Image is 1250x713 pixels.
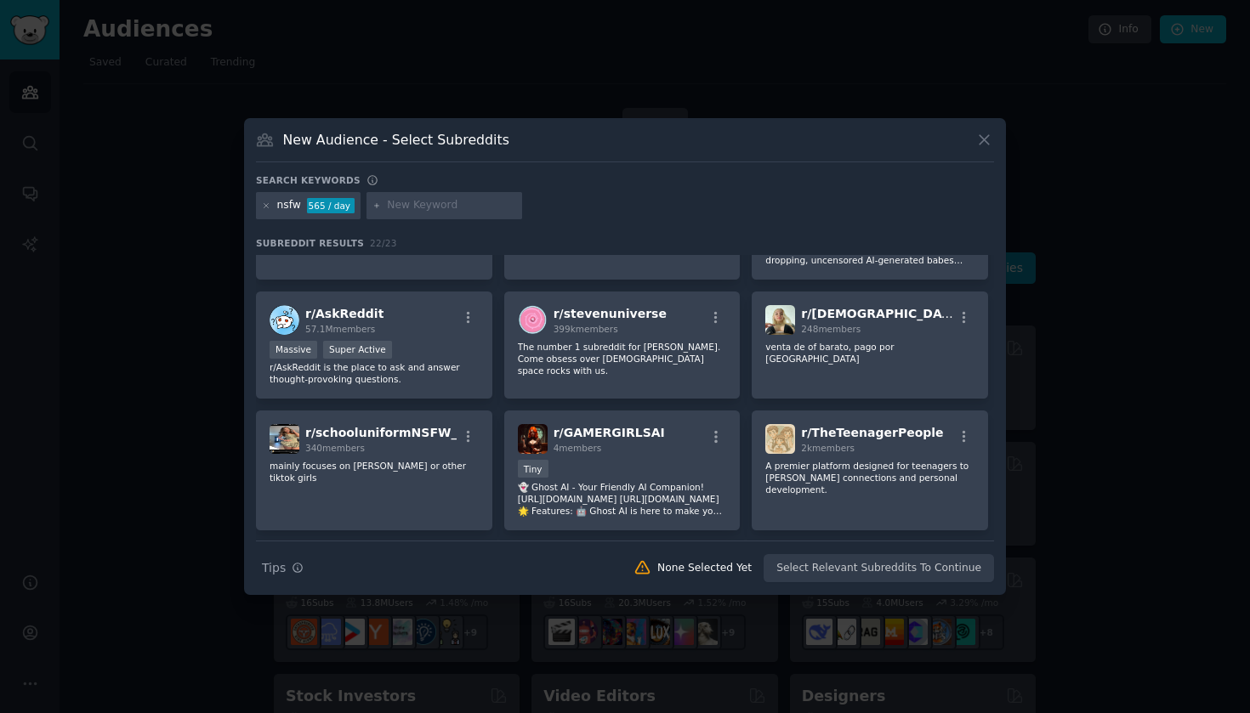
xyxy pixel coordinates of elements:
[305,443,365,453] span: 340 members
[270,305,299,335] img: AskReddit
[765,341,974,365] p: venta de of barato, pago por [GEOGRAPHIC_DATA]
[657,561,752,576] div: None Selected Yet
[323,341,392,359] div: Super Active
[277,198,301,213] div: nsfw
[554,443,602,453] span: 4 members
[765,305,795,335] img: Latinas_Nsfw_
[518,305,548,335] img: stevenuniverse
[801,443,855,453] span: 2k members
[554,426,665,439] span: r/ GAMERGIRLSAI
[256,553,310,583] button: Tips
[270,361,479,385] p: r/AskReddit is the place to ask and answer thought-provoking questions.
[518,341,727,376] p: The number 1 subreddit for [PERSON_NAME]. Come obsess over [DEMOGRAPHIC_DATA] space rocks with us.
[270,460,479,484] p: mainly focuses on [PERSON_NAME] or other tiktok girls
[283,131,509,149] h3: New Audience - Select Subreddits
[305,324,375,334] span: 57.1M members
[262,559,286,577] span: Tips
[370,238,397,248] span: 22 / 23
[765,424,795,454] img: TheTeenagerPeople
[256,237,364,249] span: Subreddit Results
[765,460,974,495] p: A premier platform designed for teenagers to [PERSON_NAME] connections and personal development.
[305,307,384,320] span: r/ AskReddit
[518,460,548,478] div: Tiny
[801,307,963,320] span: r/ [DEMOGRAPHIC_DATA]
[270,341,317,359] div: Massive
[387,198,516,213] input: New Keyword
[256,174,361,186] h3: Search keywords
[554,307,667,320] span: r/ stevenuniverse
[270,424,299,454] img: schooluniformNSFW_
[305,426,457,439] span: r/ schooluniformNSFW_
[518,481,727,517] p: 👻 Ghost AI - Your Friendly AI Companion! [URL][DOMAIN_NAME] [URL][DOMAIN_NAME] 🌟 Features: 🤖 Ghos...
[554,324,618,334] span: 399k members
[801,324,861,334] span: 248 members
[801,426,943,439] span: r/ TheTeenagerPeople
[307,198,355,213] div: 565 / day
[518,424,548,454] img: GAMERGIRLSAI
